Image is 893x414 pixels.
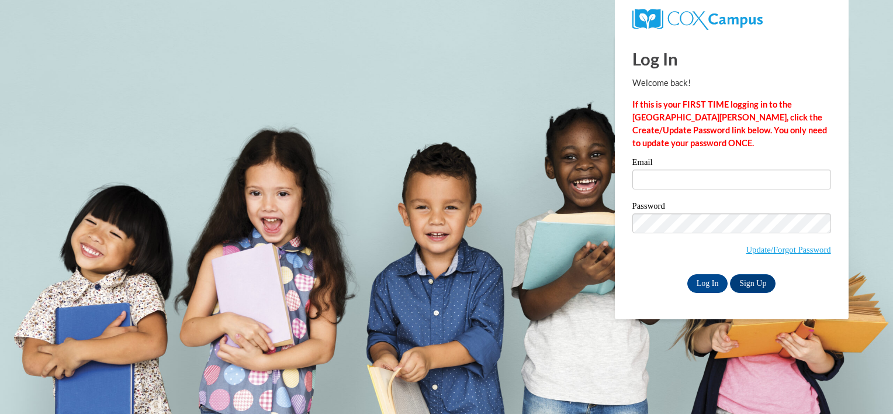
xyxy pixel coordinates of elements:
[632,158,831,170] label: Email
[632,99,827,148] strong: If this is your FIRST TIME logging in to the [GEOGRAPHIC_DATA][PERSON_NAME], click the Create/Upd...
[632,13,763,23] a: COX Campus
[632,77,831,89] p: Welcome back!
[730,274,776,293] a: Sign Up
[687,274,728,293] input: Log In
[632,202,831,213] label: Password
[632,9,763,30] img: COX Campus
[746,245,831,254] a: Update/Forgot Password
[632,47,831,71] h1: Log In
